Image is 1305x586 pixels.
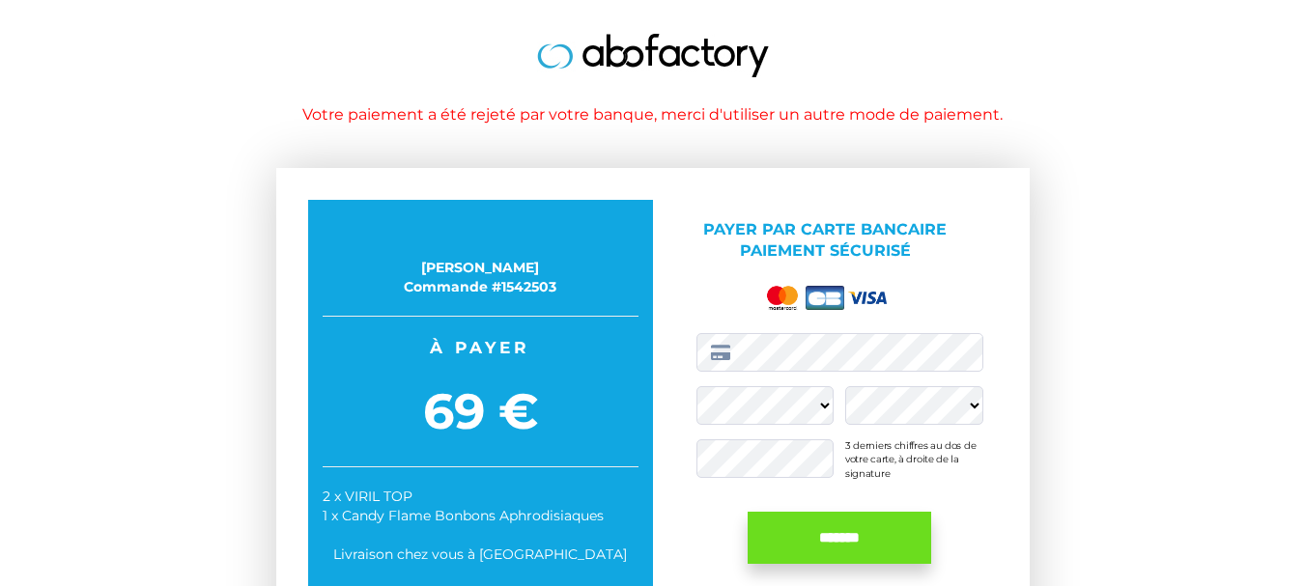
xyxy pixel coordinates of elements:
div: 2 x VIRIL TOP 1 x Candy Flame Bonbons Aphrodisiaques [323,487,638,525]
span: À payer [323,336,638,359]
img: visa.png [848,292,887,304]
span: Paiement sécurisé [740,241,911,260]
span: 69 € [323,377,638,447]
p: Payer par Carte bancaire [667,219,983,264]
div: [PERSON_NAME] [323,258,638,277]
div: 3 derniers chiffres au dos de votre carte, à droite de la signature [845,439,983,478]
h1: Votre paiement a été rejeté par votre banque, merci d'utiliser un autre mode de paiement. [102,106,1204,124]
div: Commande #1542503 [323,277,638,296]
img: mastercard.png [763,282,802,314]
img: cb.png [806,286,844,310]
img: logo.jpg [537,34,769,77]
div: Livraison chez vous à [GEOGRAPHIC_DATA] [323,544,638,564]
